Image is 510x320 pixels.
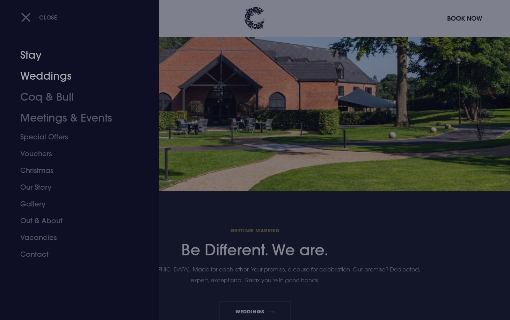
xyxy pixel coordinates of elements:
a: Weddings [20,66,131,87]
a: Contact [20,246,131,263]
a: Vacancies [20,229,131,246]
a: Gallery [20,196,131,212]
a: Our Story [20,179,131,196]
a: Christmas [20,162,131,179]
a: Coq & Bull [20,87,131,108]
a: Meetings & Events [20,108,131,129]
a: Special Offers [20,129,131,145]
a: Vouchers [20,145,131,162]
span: Close [39,14,57,21]
a: Out & About [20,212,131,229]
a: Stay [20,45,131,66]
button: Close [21,10,57,24]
